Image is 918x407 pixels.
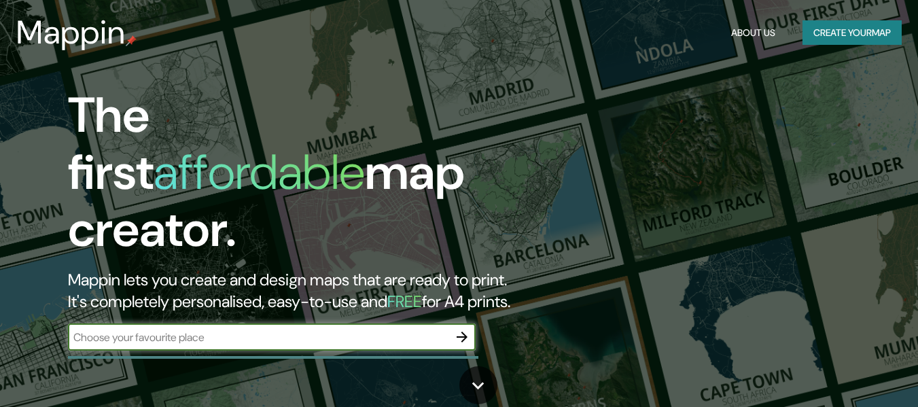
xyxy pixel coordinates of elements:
h5: FREE [387,291,422,312]
button: About Us [726,20,781,46]
h3: Mappin [16,14,126,52]
button: Create yourmap [802,20,902,46]
h2: Mappin lets you create and design maps that are ready to print. It's completely personalised, eas... [68,269,527,313]
input: Choose your favourite place [68,330,448,345]
img: mappin-pin [126,35,137,46]
h1: The first map creator. [68,87,527,269]
h1: affordable [154,141,365,204]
